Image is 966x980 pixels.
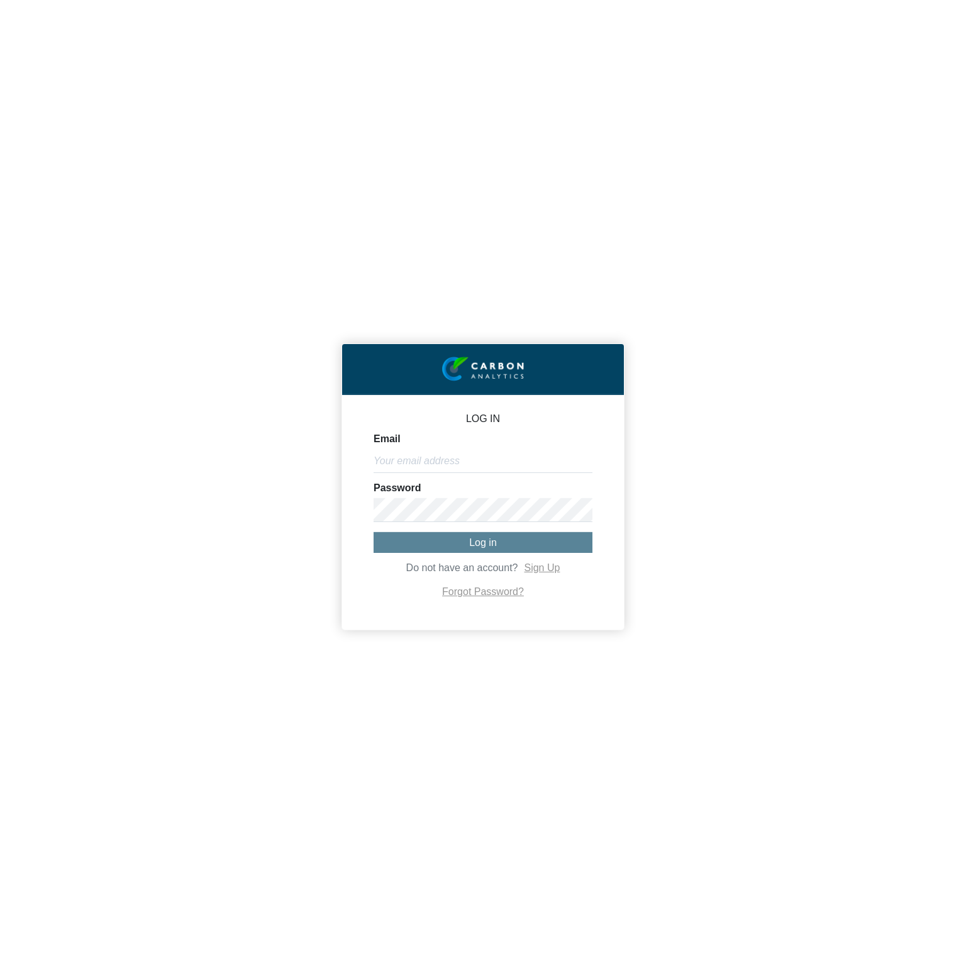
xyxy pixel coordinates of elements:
[406,562,518,573] span: Do not have an account?
[374,483,421,493] label: Password
[374,434,401,444] label: Email
[374,532,592,553] button: Log in
[442,357,525,382] img: insight-logo-2.png
[524,562,560,573] a: Sign Up
[374,449,592,473] input: Your email address
[469,537,497,548] span: Log in
[442,586,524,597] a: Forgot Password?
[374,414,592,424] p: LOG IN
